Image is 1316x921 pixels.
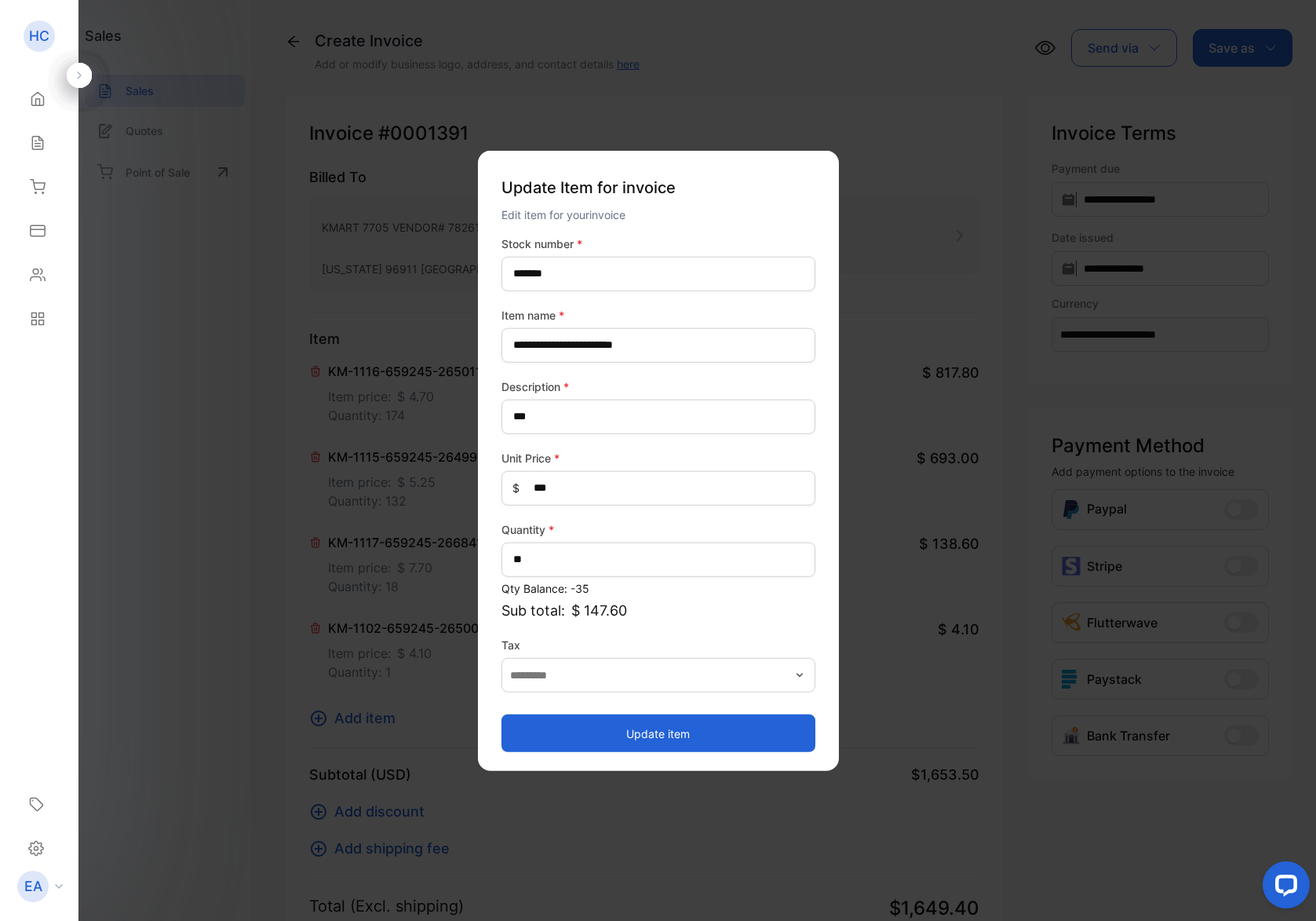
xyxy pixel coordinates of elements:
span: $ [512,480,519,496]
label: Item name [501,306,815,323]
label: Quantity [501,521,815,537]
span: Edit item for your invoice [501,207,625,221]
label: Unit Price [501,449,815,466]
p: Update Item for invoice [501,169,815,205]
p: EA [24,876,42,897]
iframe: LiveChat chat widget [1250,855,1316,921]
button: Update item [501,715,815,752]
p: Qty Balance: -35 [501,579,815,596]
p: HC [29,26,49,46]
label: Stock number [501,235,815,251]
label: Description [501,378,815,394]
span: $ 147.60 [571,599,627,620]
p: Sub total: [501,599,815,620]
label: Tax [501,636,815,652]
